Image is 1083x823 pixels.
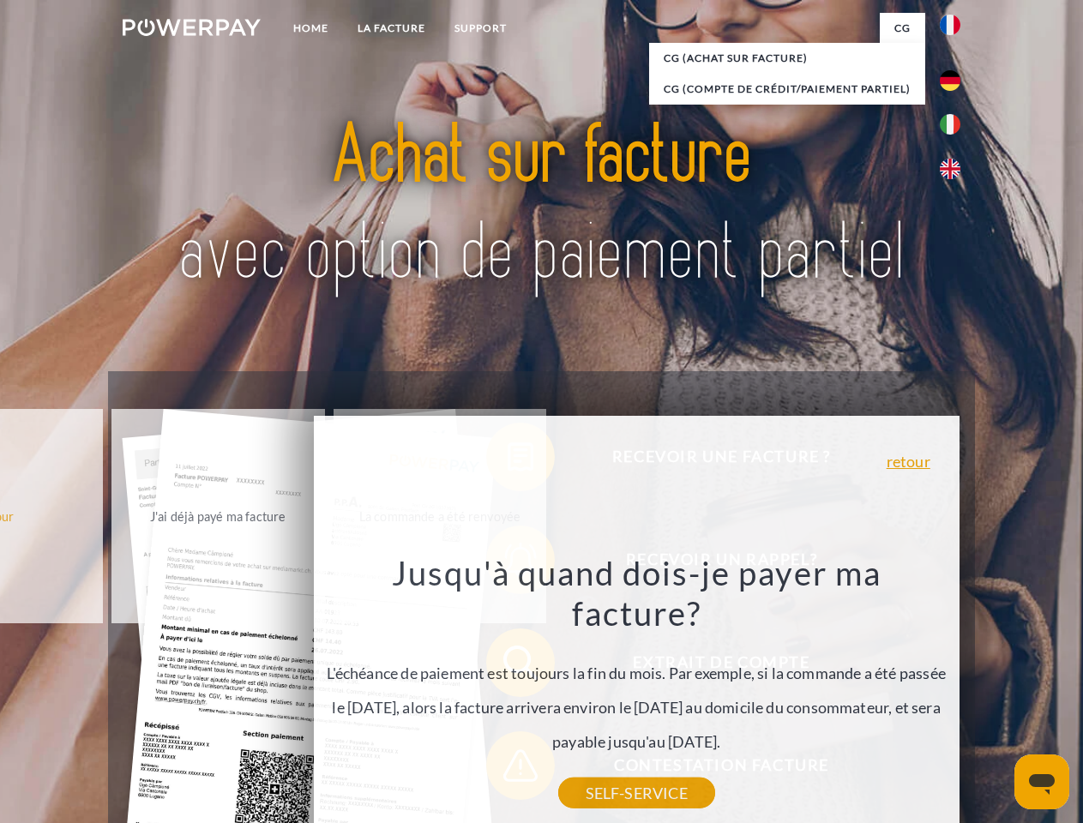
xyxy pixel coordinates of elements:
[887,454,930,469] a: retour
[164,82,919,328] img: title-powerpay_fr.svg
[558,778,715,808] a: SELF-SERVICE
[940,159,960,179] img: en
[279,13,343,44] a: Home
[649,43,925,74] a: CG (achat sur facture)
[440,13,521,44] a: Support
[940,114,960,135] img: it
[122,504,315,527] div: J'ai déjà payé ma facture
[649,74,925,105] a: CG (Compte de crédit/paiement partiel)
[940,15,960,35] img: fr
[343,13,440,44] a: LA FACTURE
[123,19,261,36] img: logo-powerpay-white.svg
[323,552,949,793] div: L'échéance de paiement est toujours la fin du mois. Par exemple, si la commande a été passée le [...
[1014,754,1069,809] iframe: Bouton de lancement de la fenêtre de messagerie
[323,552,949,634] h3: Jusqu'à quand dois-je payer ma facture?
[880,13,925,44] a: CG
[940,70,960,91] img: de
